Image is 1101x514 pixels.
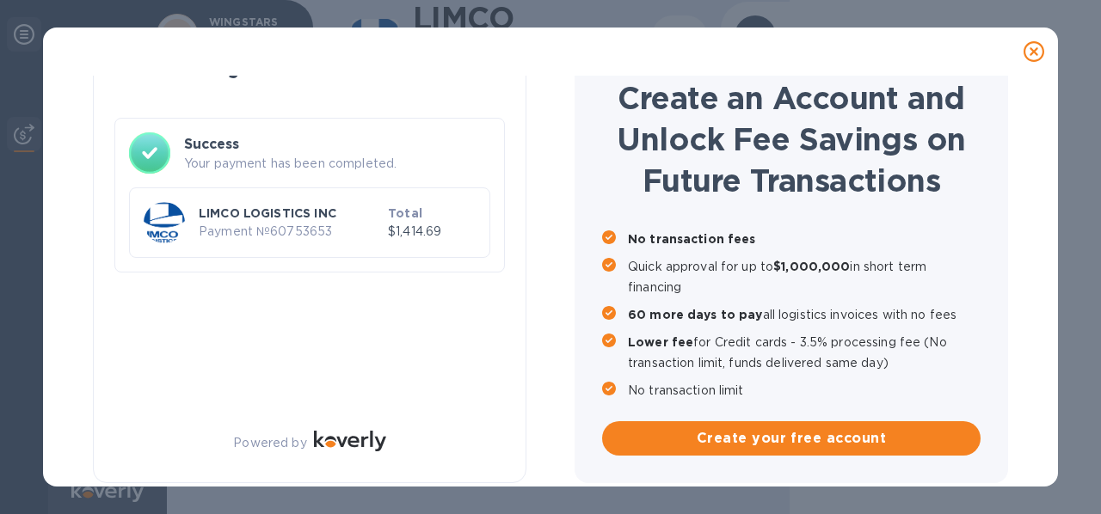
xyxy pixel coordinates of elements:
b: 60 more days to pay [628,308,763,321]
p: Powered by [233,434,306,452]
h3: Success [184,134,490,155]
p: LIMCO LOGISTICS INC [199,205,381,222]
p: Quick approval for up to in short term financing [628,256,981,297]
p: Payment № 60753653 [199,223,381,241]
p: all logistics invoices with no fees [628,304,981,325]
b: No transaction fees [628,232,756,246]
span: Create your free account [616,428,967,449]
b: Lower fee [628,335,693,349]
p: $1,414.69 [388,223,476,241]
h1: Create an Account and Unlock Fee Savings on Future Transactions [602,77,981,201]
img: Logo [314,431,386,451]
button: Create your free account [602,421,981,456]
b: Total [388,206,422,220]
p: No transaction limit [628,380,981,401]
b: $1,000,000 [773,260,850,273]
p: Your payment has been completed. [184,155,490,173]
p: for Credit cards - 3.5% processing fee (No transaction limit, funds delivered same day) [628,332,981,373]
